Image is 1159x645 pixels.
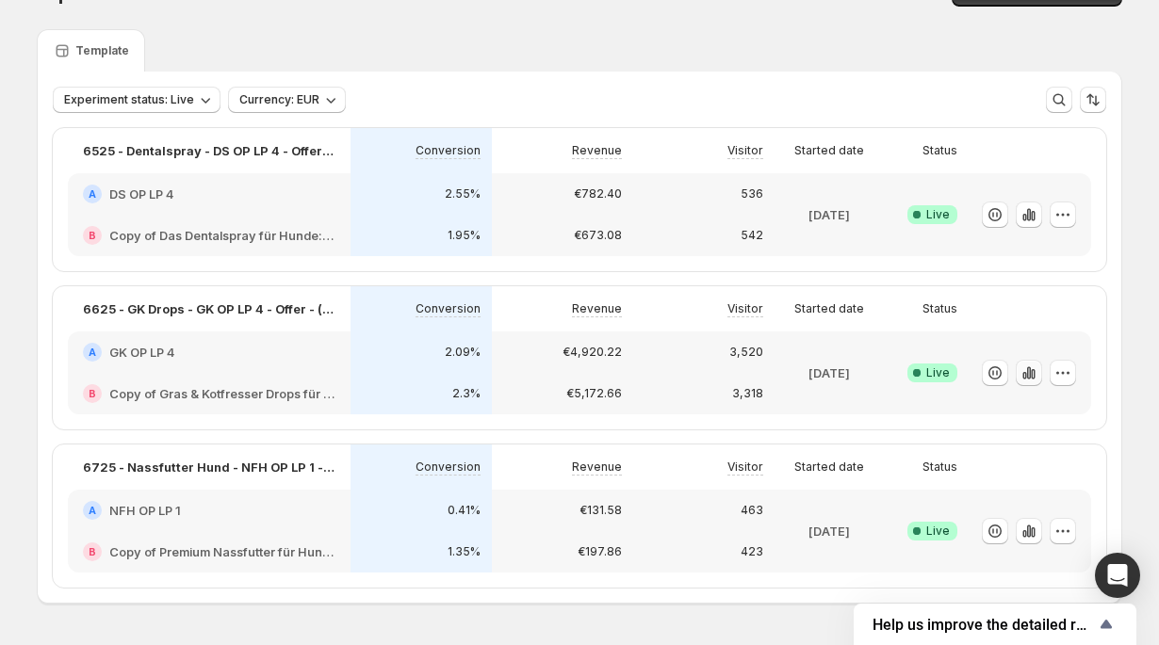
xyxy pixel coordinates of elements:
p: €782.40 [574,186,622,202]
p: 2.09% [445,345,481,360]
p: Revenue [572,460,622,475]
p: Visitor [727,143,763,158]
p: 2.3% [452,386,481,401]
p: Started date [794,301,864,316]
h2: Copy of Premium Nassfutter für Hunde: Jetzt Neukunden Deal sichern! [109,542,335,561]
p: Revenue [572,143,622,158]
h2: B [89,388,96,399]
p: 3,520 [729,345,763,360]
p: Template [75,43,129,58]
p: 2.55% [445,186,481,202]
h2: B [89,546,96,557]
p: 6625 - GK Drops - GK OP LP 4 - Offer - (1,3,6) vs. (1,3 für 2,6) [83,299,335,318]
p: Status [922,301,957,316]
p: 542 [741,228,763,243]
span: Live [926,365,950,380]
p: Visitor [727,301,763,316]
span: Help us improve the detailed report for A/B campaigns [873,616,1095,634]
p: €4,920.22 [563,345,622,360]
p: Conversion [416,301,481,316]
span: Live [926,524,950,539]
h2: DS OP LP 4 [109,185,173,203]
p: Revenue [572,301,622,316]
p: Status [922,143,957,158]
p: €5,172.66 [566,386,622,401]
p: €131.58 [579,503,622,518]
p: €197.86 [578,544,622,559]
p: 6725 - Nassfutter Hund - NFH OP LP 1 - Offer - Standard vs. CFO [83,458,335,476]
p: €673.08 [574,228,622,243]
p: [DATE] [808,363,850,382]
h2: Copy of Gras & Kotfresser Drops für Hunde: Jetzt Neukunden Deal sichern!-v1 [109,384,335,403]
span: Currency: EUR [239,92,319,107]
p: Visitor [727,460,763,475]
p: 6525 - Dentalspray - DS OP LP 4 - Offer - (1,3,6) vs. (1,3 für 2,6) [83,141,335,160]
p: Started date [794,143,864,158]
div: Open Intercom Messenger [1095,553,1140,598]
p: 1.95% [448,228,481,243]
span: Live [926,207,950,222]
h2: A [89,347,96,358]
h2: Copy of Das Dentalspray für Hunde: Jetzt Neukunden Deal sichern!-v1 [109,226,335,245]
p: Conversion [416,460,481,475]
p: Conversion [416,143,481,158]
p: 536 [741,186,763,202]
p: 1.35% [448,544,481,559]
button: Show survey - Help us improve the detailed report for A/B campaigns [873,613,1118,636]
p: 423 [741,544,763,559]
h2: GK OP LP 4 [109,343,174,362]
p: 463 [741,503,763,518]
button: Sort the results [1080,87,1106,113]
h2: NFH OP LP 1 [109,501,181,520]
p: 0.41% [448,503,481,518]
button: Experiment status: Live [53,87,220,113]
p: 3,318 [732,386,763,401]
p: [DATE] [808,522,850,540]
p: [DATE] [808,205,850,224]
p: Started date [794,460,864,475]
button: Currency: EUR [228,87,346,113]
p: Status [922,460,957,475]
span: Experiment status: Live [64,92,194,107]
h2: B [89,230,96,241]
h2: A [89,188,96,200]
h2: A [89,505,96,516]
